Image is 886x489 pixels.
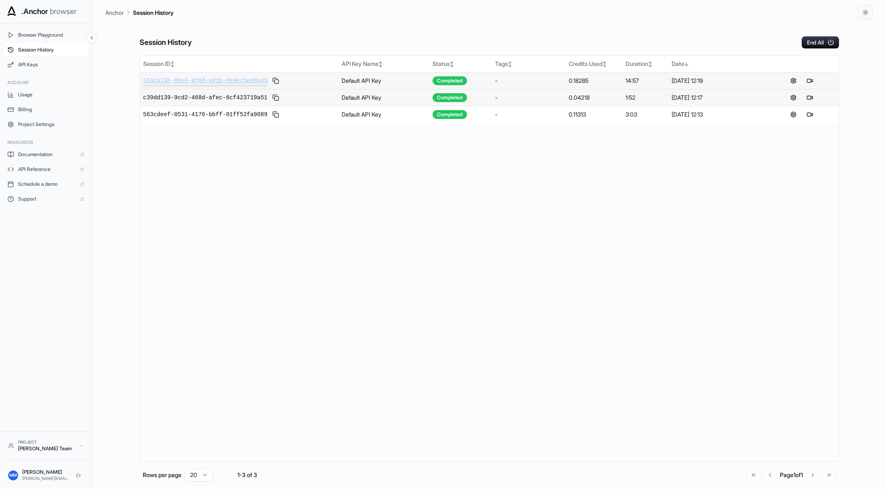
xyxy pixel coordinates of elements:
[3,103,88,116] button: Billing
[626,77,665,85] div: 14:57
[7,139,84,145] h3: Resources
[3,192,88,206] a: Support
[18,121,84,128] span: Project Settings
[18,445,74,452] div: [PERSON_NAME] Team
[133,8,174,17] p: Session History
[450,61,454,67] span: ↕
[338,72,429,89] td: Default API Key
[140,37,192,49] h6: Session History
[672,94,761,102] div: [DATE] 12:17
[569,77,619,85] div: 0.18285
[3,88,88,101] button: Usage
[780,471,803,479] div: Page 1 of 1
[3,58,88,71] button: API Keys
[50,6,77,17] span: browser
[508,61,512,67] span: ↕
[18,166,76,173] span: API Reference
[3,43,88,56] button: Session History
[22,469,70,475] div: [PERSON_NAME]
[5,5,18,18] img: Anchor Icon
[143,110,267,119] span: 563cdeef-0531-4176-bbff-01ff52fa9089
[18,439,74,445] div: Project
[672,60,761,68] div: Date
[227,471,268,479] div: 1-3 of 3
[495,77,562,85] div: -
[143,77,267,85] span: 103ca33b-86e8-4f8d-a01b-0a9ecbed9a45
[170,61,174,67] span: ↕
[4,436,88,455] button: Project[PERSON_NAME] Team
[802,36,839,49] button: End All
[626,60,665,68] div: Duration
[21,6,48,17] span: .Anchor
[495,110,562,119] div: -
[342,60,426,68] div: API Key Name
[9,472,17,478] span: MM
[338,106,429,123] td: Default API Key
[433,110,467,119] div: Completed
[569,110,619,119] div: 0.11313
[3,118,88,131] button: Project Settings
[495,60,562,68] div: Tags
[3,163,88,176] a: API Reference
[3,178,88,191] a: Schedule a demo
[7,80,84,86] h3: Account
[143,94,267,102] span: c39dd139-9cd2-468d-afec-6cf423719a51
[18,61,84,68] span: API Keys
[143,471,181,479] p: Rows per page
[684,61,688,67] span: ↓
[3,148,88,161] a: Documentation
[143,60,335,68] div: Session ID
[18,106,84,113] span: Billing
[18,181,76,187] span: Schedule a demo
[672,77,761,85] div: [DATE] 12:19
[602,61,607,67] span: ↕
[338,89,429,106] td: Default API Key
[3,28,88,42] button: Browser Playground
[626,110,665,119] div: 3:03
[18,91,84,98] span: Usage
[18,32,84,38] span: Browser Playground
[433,93,467,102] div: Completed
[433,76,467,85] div: Completed
[18,47,84,53] span: Session History
[495,94,562,102] div: -
[569,60,619,68] div: Credits Used
[433,60,488,68] div: Status
[105,8,174,17] nav: breadcrumb
[672,110,761,119] div: [DATE] 12:13
[569,94,619,102] div: 0.04218
[379,61,383,67] span: ↕
[648,61,652,67] span: ↕
[87,33,97,43] button: Collapse sidebar
[18,151,76,158] span: Documentation
[22,475,70,482] div: [PERSON_NAME][EMAIL_ADDRESS][PERSON_NAME][DOMAIN_NAME]
[105,8,124,17] p: Anchor
[626,94,665,102] div: 1:52
[18,196,76,202] span: Support
[74,470,84,480] button: Logout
